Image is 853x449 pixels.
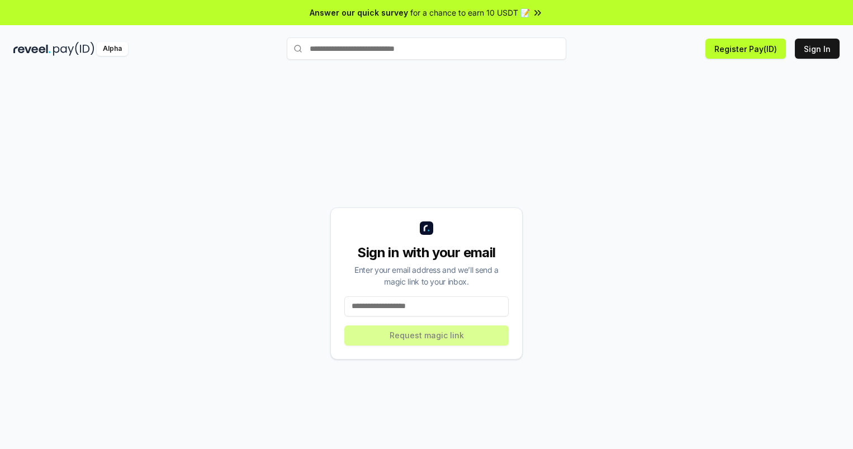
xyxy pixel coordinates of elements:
img: reveel_dark [13,42,51,56]
span: for a chance to earn 10 USDT 📝 [410,7,530,18]
img: logo_small [420,221,433,235]
div: Enter your email address and we’ll send a magic link to your inbox. [344,264,509,287]
button: Sign In [795,39,840,59]
div: Sign in with your email [344,244,509,262]
span: Answer our quick survey [310,7,408,18]
button: Register Pay(ID) [705,39,786,59]
div: Alpha [97,42,128,56]
img: pay_id [53,42,94,56]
